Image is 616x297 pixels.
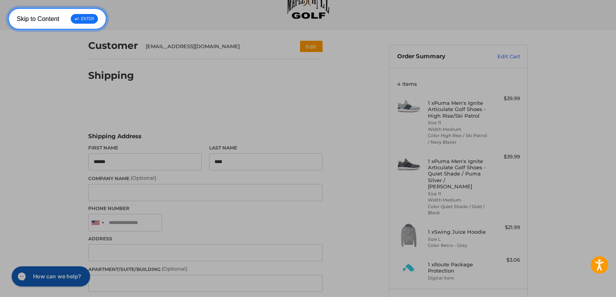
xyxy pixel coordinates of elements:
iframe: Gorgias live chat messenger [8,264,92,289]
li: Size 11 [428,191,487,197]
div: [EMAIL_ADDRESS][DOMAIN_NAME] [146,43,285,50]
li: Size 11 [428,120,487,126]
li: Color Retro - Grey [428,242,487,249]
div: United States: +1 [89,214,106,231]
li: Size L [428,236,487,243]
label: Phone Number [88,205,323,212]
small: (Optional) [131,175,156,181]
li: Width Medium [428,126,487,133]
a: Edit Cart [481,53,520,61]
li: Color Quiet Shade / Gold / Black [428,203,487,216]
label: Apartment/Suite/Building [88,265,323,273]
label: First Name [88,144,202,151]
div: $39.99 [489,95,520,102]
h4: 1 x Puma Men's Ignite Articulate Golf Shoes - Quiet Shade / Puma Silver / [PERSON_NAME] [428,158,487,189]
li: Width Medium [428,197,487,203]
small: (Optional) [162,266,187,272]
h2: Shipping [88,69,134,82]
h4: 1 x Puma Men's Ignite Articulate Golf Shoes - High Rise/Ski Patrol [428,100,487,119]
h3: Order Summary [397,53,481,61]
div: $39.99 [489,153,520,161]
h4: 1 x Route Package Protection [428,261,487,274]
button: Edit [300,41,323,52]
h4: 1 x Swing Juice Hoodie [428,229,487,235]
label: Last Name [209,144,323,151]
li: Color High Rise / Ski Patrol / Navy Blazer [428,132,487,145]
label: Address [88,235,323,242]
h3: 4 Items [397,81,520,87]
h2: Customer [88,40,138,52]
li: Digital Item [428,275,487,281]
label: Company Name [88,174,323,182]
div: $21.99 [489,224,520,231]
legend: Shipping Address [88,132,141,144]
